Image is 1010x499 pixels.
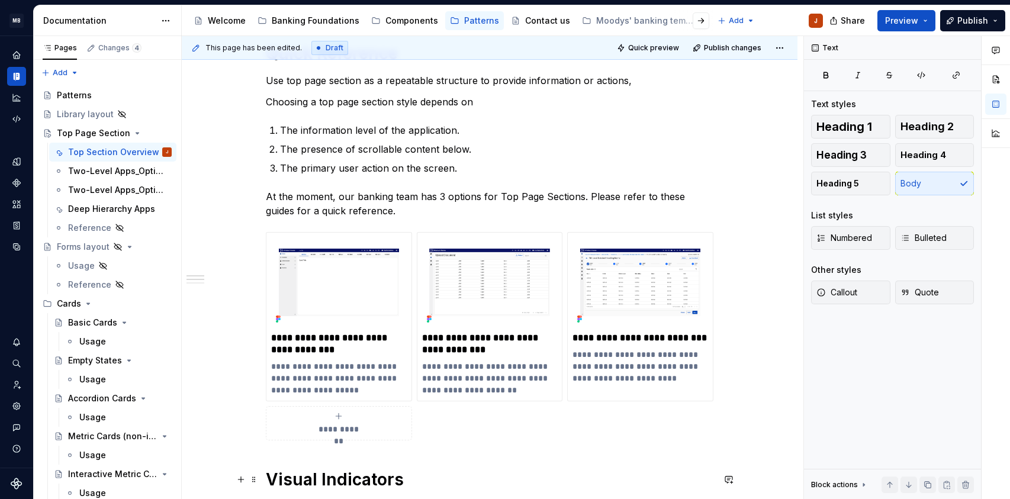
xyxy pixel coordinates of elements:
[68,146,159,158] div: Top Section Overview
[38,86,176,105] a: Patterns
[729,16,744,25] span: Add
[385,15,438,27] div: Components
[132,43,141,53] span: 4
[816,232,872,244] span: Numbered
[68,392,136,404] div: Accordion Cards
[811,172,890,195] button: Heading 5
[940,10,1005,31] button: Publish
[57,241,110,253] div: Forms layout
[68,279,111,291] div: Reference
[98,43,141,53] div: Changes
[9,14,24,28] div: MB
[811,480,858,490] div: Block actions
[43,43,77,53] div: Pages
[895,143,974,167] button: Heading 4
[506,11,575,30] a: Contact us
[49,427,176,446] a: Metric Cards (non-interaction)
[525,15,570,27] div: Contact us
[43,15,155,27] div: Documentation
[596,15,694,27] div: Moodys' banking template
[689,40,767,56] button: Publish changes
[205,43,302,53] span: This page has been edited.
[189,9,712,33] div: Page tree
[49,275,176,294] a: Reference
[7,397,26,416] div: Settings
[60,370,176,389] a: Usage
[38,237,176,256] a: Forms layout
[811,98,856,110] div: Text styles
[49,256,176,275] a: Usage
[79,411,106,423] div: Usage
[60,408,176,427] a: Usage
[7,173,26,192] a: Components
[68,355,122,366] div: Empty States
[280,142,713,156] p: The presence of scrollable content below.
[49,143,176,162] a: Top Section OverviewJ
[68,260,95,272] div: Usage
[68,165,166,177] div: Two-Level Apps_Option 1
[271,237,407,327] img: 36c24aca-59a8-4e98-a327-56545ebf2f34.png
[272,15,359,27] div: Banking Foundations
[7,195,26,214] a: Assets
[824,10,873,31] button: Share
[11,478,22,490] svg: Supernova Logo
[464,15,499,27] div: Patterns
[816,286,857,298] span: Callout
[814,16,818,25] div: J
[877,10,935,31] button: Preview
[280,123,713,137] p: The information level of the application.
[811,143,890,167] button: Heading 3
[900,286,939,298] span: Quote
[704,43,761,53] span: Publish changes
[613,40,684,56] button: Quick preview
[714,12,758,29] button: Add
[53,68,67,78] span: Add
[79,487,106,499] div: Usage
[68,222,111,234] div: Reference
[7,152,26,171] div: Design tokens
[49,181,176,199] a: Two-Level Apps_Option 2
[38,65,82,81] button: Add
[7,46,26,65] div: Home
[422,237,558,327] img: 8eae6d0c-d770-4e5e-a8be-b3fd85d60452.png
[841,15,865,27] span: Share
[7,88,26,107] a: Analytics
[811,264,861,276] div: Other styles
[49,351,176,370] a: Empty States
[57,89,92,101] div: Patterns
[189,11,250,30] a: Welcome
[7,418,26,437] div: Contact support
[811,226,890,250] button: Numbered
[572,237,708,327] img: 97e96915-fa1d-4b2f-b51b-0901f966e67b.png
[816,178,859,189] span: Heading 5
[280,161,713,175] p: The primary user action on the screen.
[208,15,246,27] div: Welcome
[895,281,974,304] button: Quote
[900,149,946,161] span: Heading 4
[266,189,713,218] p: At the moment, our banking team has 3 options for Top Page Sections. Please refer to these guides...
[266,95,713,109] p: Choosing a top page section style depends on
[816,121,872,133] span: Heading 1
[2,8,31,33] button: MB
[57,108,114,120] div: Library layout
[38,105,176,124] a: Library layout
[7,333,26,352] button: Notifications
[68,430,157,442] div: Metric Cards (non-interaction)
[7,216,26,235] a: Storybook stories
[445,11,504,30] a: Patterns
[7,354,26,373] div: Search ⌘K
[266,469,713,490] h1: Visual Indicators
[49,389,176,408] a: Accordion Cards
[326,43,343,53] span: Draft
[7,110,26,128] div: Code automation
[900,121,954,133] span: Heading 2
[60,446,176,465] a: Usage
[366,11,443,30] a: Components
[811,477,869,493] div: Block actions
[68,184,166,196] div: Two-Level Apps_Option 2
[49,313,176,332] a: Basic Cards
